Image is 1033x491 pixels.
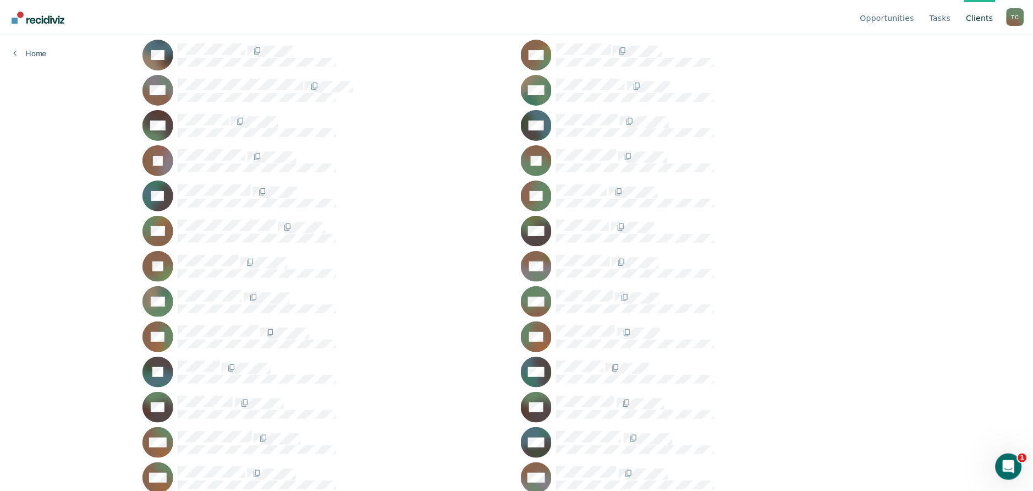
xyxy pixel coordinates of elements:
[996,454,1022,480] iframe: Intercom live chat
[12,12,64,24] img: Recidiviz
[1007,8,1024,26] button: Profile dropdown button
[1007,8,1024,26] div: T C
[13,48,46,58] a: Home
[1018,454,1027,462] span: 1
